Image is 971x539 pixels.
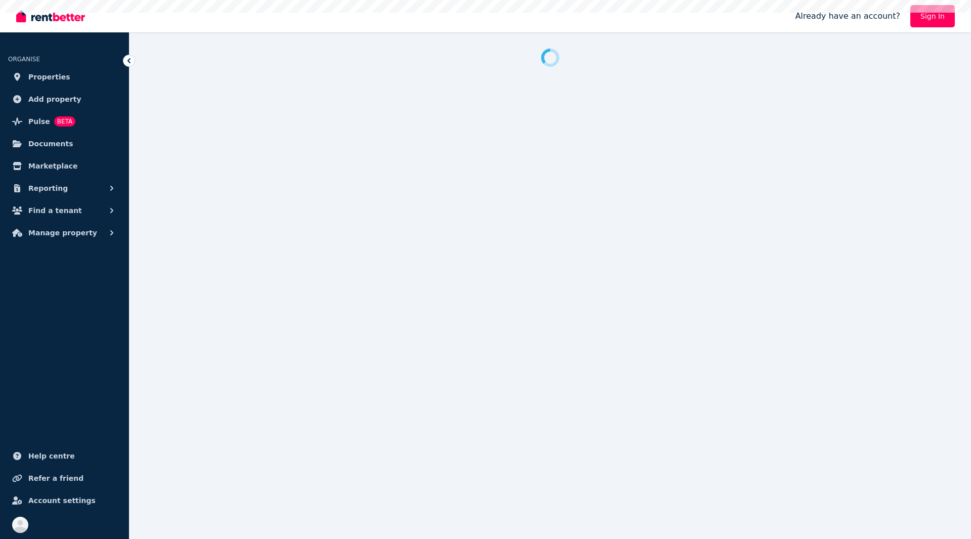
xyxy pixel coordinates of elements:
[28,227,97,239] span: Manage property
[28,115,50,128] span: Pulse
[28,204,82,217] span: Find a tenant
[28,71,70,83] span: Properties
[8,156,121,176] a: Marketplace
[8,111,121,132] a: PulseBETA
[28,160,77,172] span: Marketplace
[8,446,121,466] a: Help centre
[54,116,75,127] span: BETA
[28,494,96,507] span: Account settings
[8,134,121,154] a: Documents
[8,468,121,488] a: Refer a friend
[8,200,121,221] button: Find a tenant
[28,472,83,484] span: Refer a friend
[28,93,81,105] span: Add property
[8,490,121,511] a: Account settings
[8,89,121,109] a: Add property
[28,138,73,150] span: Documents
[795,10,900,22] span: Already have an account?
[8,223,121,243] button: Manage property
[8,67,121,87] a: Properties
[28,450,75,462] span: Help centre
[910,5,955,27] a: Sign In
[8,56,40,63] span: ORGANISE
[8,178,121,198] button: Reporting
[16,9,85,24] img: RentBetter
[28,182,68,194] span: Reporting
